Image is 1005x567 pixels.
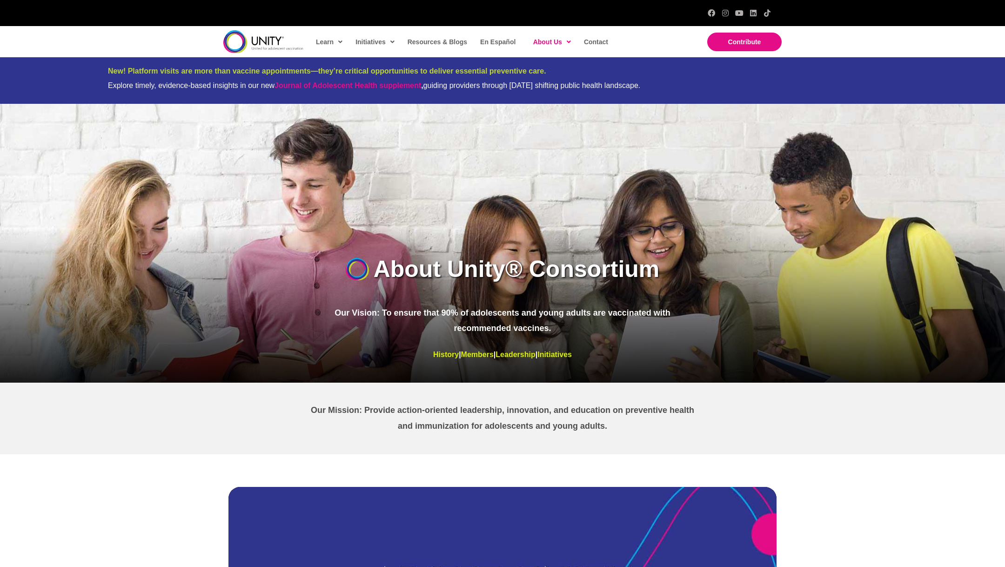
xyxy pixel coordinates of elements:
[327,348,678,362] p: | | |
[579,31,612,53] a: Contact
[316,35,342,49] span: Learn
[707,33,782,51] a: Contribute
[736,9,743,17] a: YouTube
[476,31,519,53] a: En Español
[529,31,575,53] a: About Us
[461,351,494,358] a: Members
[480,38,516,46] span: En Español
[728,38,761,46] span: Contribute
[305,403,700,434] p: Our Mission: Provide action-oriented leadership, innovation, and education on preventive health a...
[374,253,660,285] h1: About Unity® Consortium
[223,30,303,53] img: unity-logo-dark
[403,31,471,53] a: Resources & Blogs
[275,81,421,89] a: Journal of Adolescent Health supplement
[346,258,369,280] img: UnityIcon-new
[750,9,757,17] a: LinkedIn
[496,351,535,358] a: Leadership
[764,9,771,17] a: TikTok
[327,305,678,337] p: Our Vision: To ensure that 90% of adolescents and young adults are vaccinated with recommended va...
[108,67,546,75] span: New! Platform visits are more than vaccine appointments—they’re critical opportunities to deliver...
[708,9,715,17] a: Facebook
[108,81,897,90] div: Explore timely, evidence-based insights in our new guiding providers through [DATE] shifting publ...
[275,81,423,89] strong: ,
[355,35,395,49] span: Initiatives
[584,38,608,46] span: Contact
[722,9,729,17] a: Instagram
[433,351,459,358] a: History
[533,35,571,49] span: About Us
[537,351,572,358] a: Initiatives
[408,38,467,46] span: Resources & Blogs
